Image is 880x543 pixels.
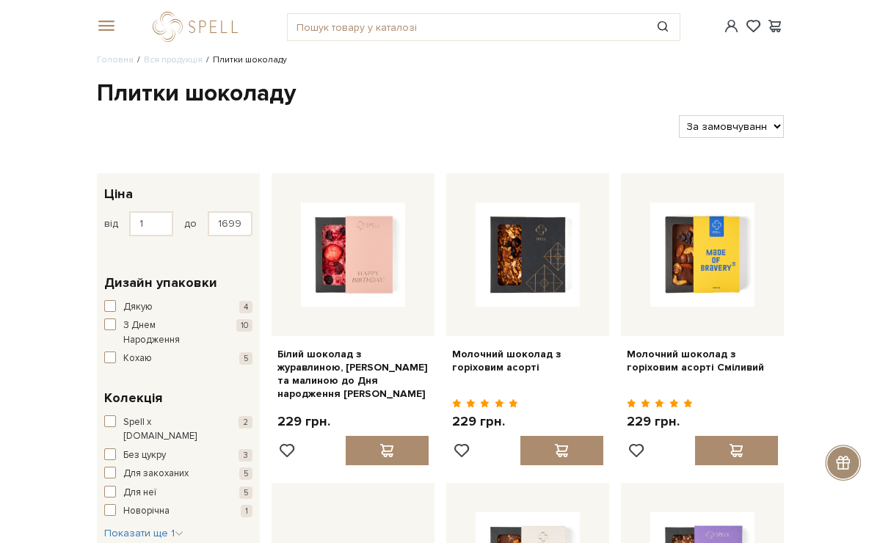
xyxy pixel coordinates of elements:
button: Показати ще 1 [104,526,183,541]
button: Пошук товару у каталозі [646,14,680,40]
input: Ціна [208,211,252,236]
span: Колекція [104,388,162,408]
button: Кохаю 5 [104,351,252,366]
span: 5 [239,352,252,365]
button: Дякую 4 [104,300,252,315]
span: 4 [239,301,252,313]
span: Новорічна [123,504,170,519]
button: З Днем Народження 10 [104,318,252,347]
span: Ціна [104,184,133,204]
button: Для закоханих 5 [104,467,252,481]
span: Дякую [123,300,153,315]
span: Кохаю [123,351,152,366]
p: 229 грн. [277,413,330,430]
span: Дизайн упаковки [104,273,217,293]
button: Для неї 5 [104,486,252,500]
span: З Днем Народження [123,318,212,347]
input: Ціна [129,211,174,236]
span: Для неї [123,486,156,500]
p: 229 грн. [452,413,519,430]
a: Молочний шоколад з горіховим асорті [452,348,603,374]
span: від [104,217,118,230]
span: 5 [239,486,252,499]
h1: Плитки шоколаду [97,79,784,109]
a: Білий шоколад з журавлиною, [PERSON_NAME] та малиною до Дня народження [PERSON_NAME] [277,348,429,401]
span: 3 [239,449,252,462]
p: 229 грн. [627,413,694,430]
a: Головна [97,54,134,65]
button: Без цукру 3 [104,448,252,463]
span: 10 [236,319,252,332]
span: 2 [239,416,252,429]
span: Без цукру [123,448,166,463]
span: 5 [239,467,252,480]
span: Показати ще 1 [104,527,183,539]
span: Для закоханих [123,467,189,481]
span: до [184,217,197,230]
a: Вся продукція [144,54,203,65]
li: Плитки шоколаду [203,54,287,67]
a: Молочний шоколад з горіховим асорті Сміливий [627,348,778,374]
span: Spell x [DOMAIN_NAME] [123,415,212,444]
input: Пошук товару у каталозі [288,14,646,40]
a: logo [153,12,244,42]
button: Новорічна 1 [104,504,252,519]
button: Spell x [DOMAIN_NAME] 2 [104,415,252,444]
span: 1 [241,505,252,517]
